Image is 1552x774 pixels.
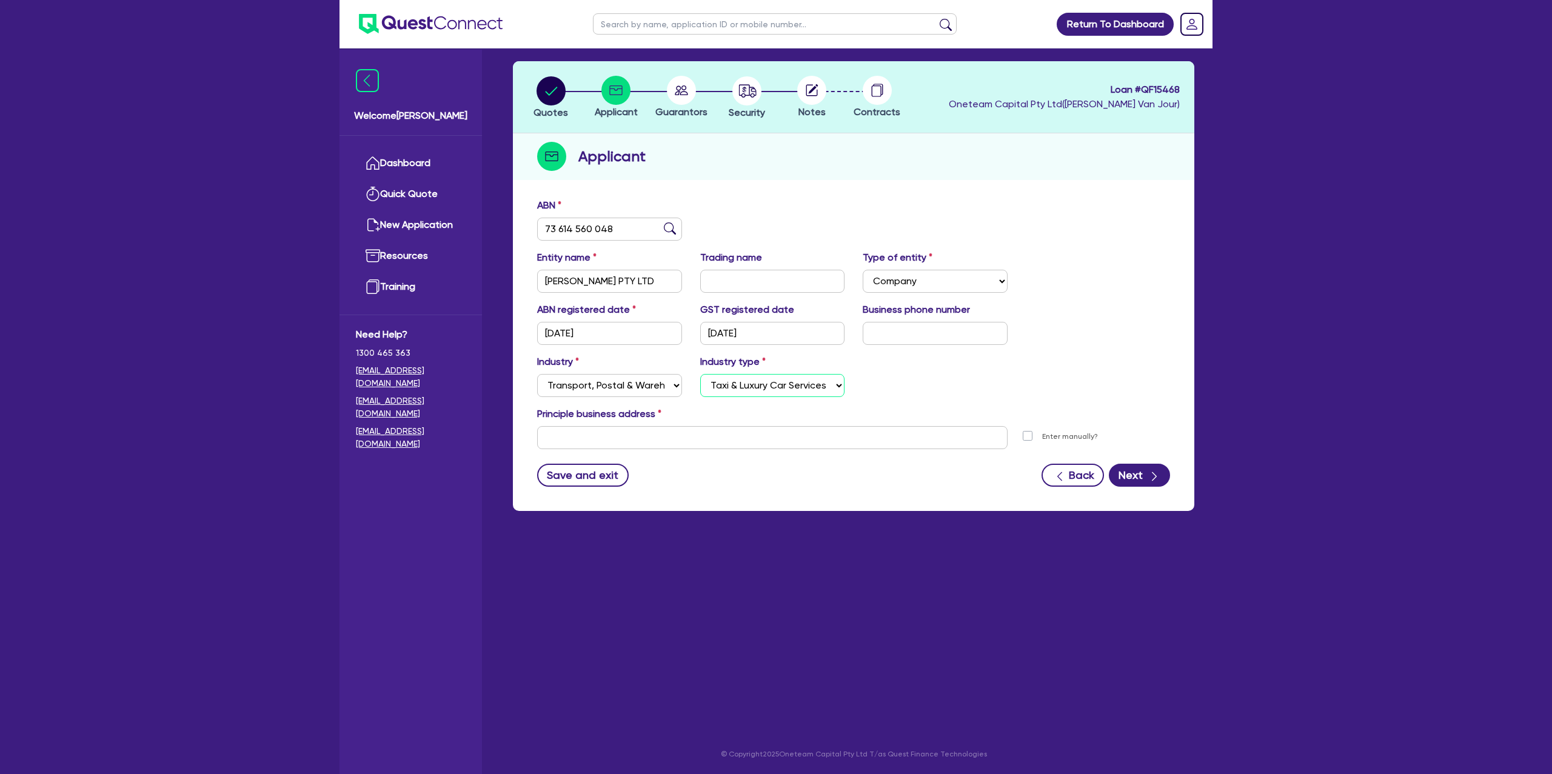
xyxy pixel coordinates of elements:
[700,302,794,317] label: GST registered date
[729,107,765,118] span: Security
[533,76,569,121] button: Quotes
[728,76,766,121] button: Security
[798,106,826,118] span: Notes
[537,464,629,487] button: Save and exit
[356,425,466,450] a: [EMAIL_ADDRESS][DOMAIN_NAME]
[595,106,638,118] span: Applicant
[356,69,379,92] img: icon-menu-close
[537,142,566,171] img: step-icon
[356,179,466,210] a: Quick Quote
[356,364,466,390] a: [EMAIL_ADDRESS][DOMAIN_NAME]
[1042,431,1098,442] label: Enter manually?
[366,187,380,201] img: quick-quote
[537,322,682,345] input: DD / MM / YYYY
[356,395,466,420] a: [EMAIL_ADDRESS][DOMAIN_NAME]
[1042,464,1104,487] button: Back
[366,218,380,232] img: new-application
[356,210,466,241] a: New Application
[366,249,380,263] img: resources
[655,106,707,118] span: Guarantors
[356,347,466,359] span: 1300 465 363
[537,407,661,421] label: Principle business address
[537,198,561,213] label: ABN
[504,749,1203,759] p: © Copyright 2025 Oneteam Capital Pty Ltd T/as Quest Finance Technologies
[359,14,503,34] img: quest-connect-logo-blue
[700,250,762,265] label: Trading name
[949,98,1180,110] span: Oneteam Capital Pty Ltd ( [PERSON_NAME] Van Jour )
[949,82,1180,97] span: Loan # QF15468
[700,355,766,369] label: Industry type
[593,13,957,35] input: Search by name, application ID or mobile number...
[354,108,467,123] span: Welcome [PERSON_NAME]
[356,241,466,272] a: Resources
[537,355,579,369] label: Industry
[356,327,466,342] span: Need Help?
[356,148,466,179] a: Dashboard
[1176,8,1208,40] a: Dropdown toggle
[664,222,676,235] img: abn-lookup icon
[366,279,380,294] img: training
[356,272,466,302] a: Training
[578,145,646,167] h2: Applicant
[1057,13,1174,36] a: Return To Dashboard
[533,107,568,118] span: Quotes
[700,322,845,345] input: DD / MM / YYYY
[863,302,970,317] label: Business phone number
[1109,464,1170,487] button: Next
[537,302,636,317] label: ABN registered date
[854,106,900,118] span: Contracts
[863,250,932,265] label: Type of entity
[537,250,597,265] label: Entity name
